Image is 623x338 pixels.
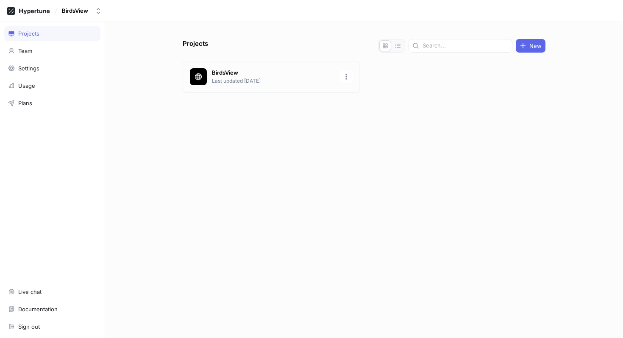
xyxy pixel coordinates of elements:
[18,82,35,89] div: Usage
[18,288,42,295] div: Live chat
[58,4,105,18] button: BirdsView
[18,323,40,330] div: Sign out
[183,39,208,53] p: Projects
[4,44,100,58] a: Team
[18,306,58,313] div: Documentation
[516,39,545,53] button: New
[18,100,32,106] div: Plans
[18,47,32,54] div: Team
[18,65,39,72] div: Settings
[62,7,88,14] div: BirdsView
[4,78,100,93] a: Usage
[4,96,100,110] a: Plans
[212,69,335,77] p: BirdsView
[529,43,542,48] span: New
[4,26,100,41] a: Projects
[4,302,100,316] a: Documentation
[18,30,39,37] div: Projects
[423,42,509,50] input: Search...
[4,61,100,75] a: Settings
[212,77,335,85] p: Last updated [DATE]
